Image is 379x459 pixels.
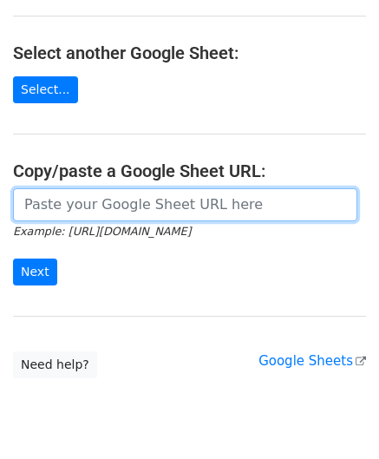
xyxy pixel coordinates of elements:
[13,259,57,285] input: Next
[13,76,78,103] a: Select...
[13,225,191,238] small: Example: [URL][DOMAIN_NAME]
[258,353,366,369] a: Google Sheets
[13,188,357,221] input: Paste your Google Sheet URL here
[13,43,366,63] h4: Select another Google Sheet:
[13,351,97,378] a: Need help?
[13,161,366,181] h4: Copy/paste a Google Sheet URL:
